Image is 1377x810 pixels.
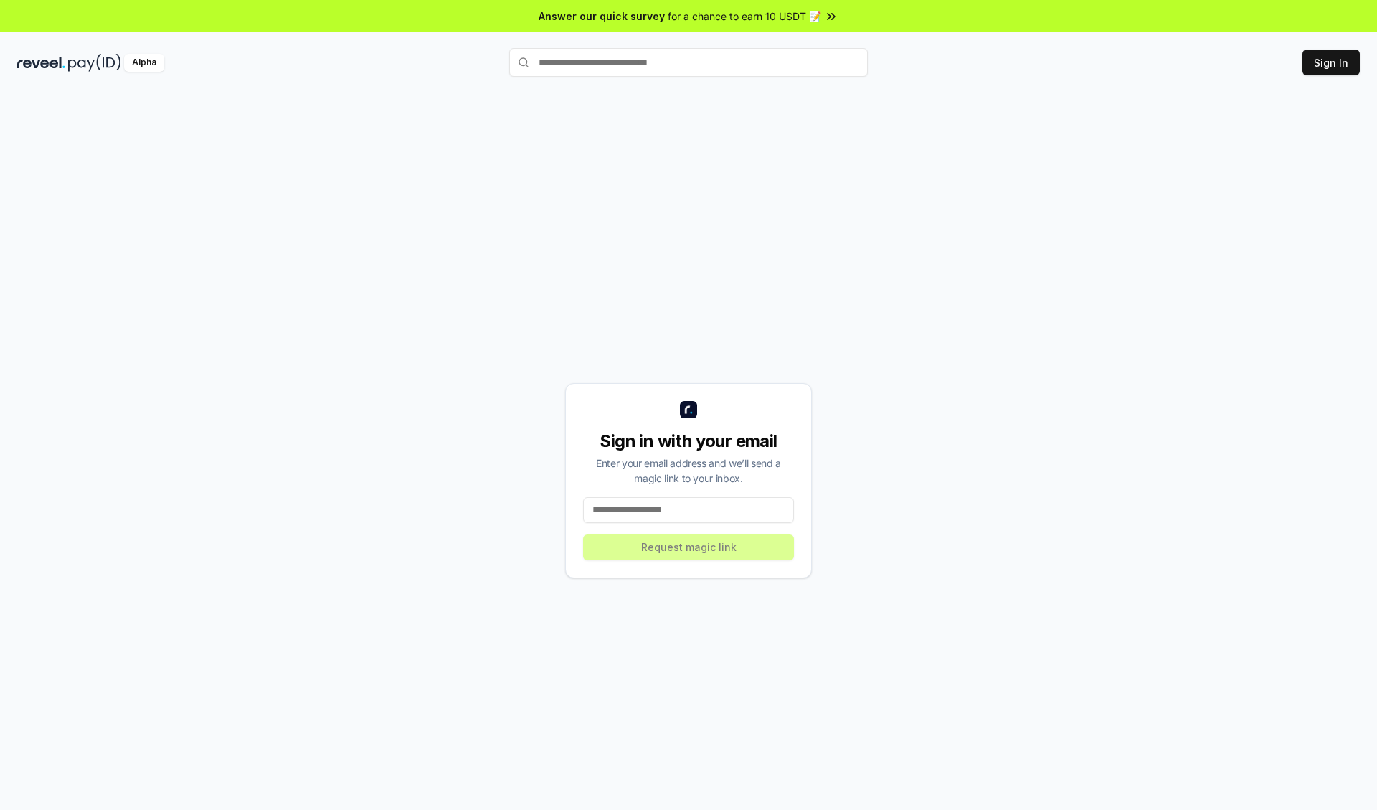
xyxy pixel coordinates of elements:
span: Answer our quick survey [539,9,665,24]
div: Alpha [124,54,164,72]
div: Sign in with your email [583,430,794,453]
img: pay_id [68,54,121,72]
img: reveel_dark [17,54,65,72]
img: logo_small [680,401,697,418]
button: Sign In [1302,50,1360,75]
span: for a chance to earn 10 USDT 📝 [668,9,821,24]
div: Enter your email address and we’ll send a magic link to your inbox. [583,456,794,486]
